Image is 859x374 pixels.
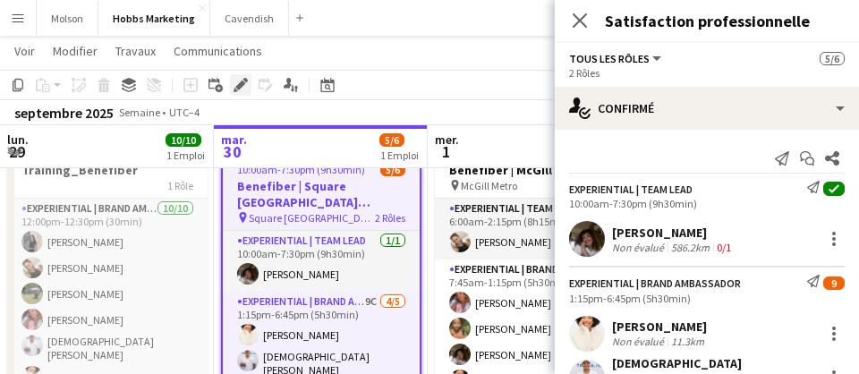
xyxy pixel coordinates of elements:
div: septembre 2025 [14,104,114,122]
span: Square [GEOGRAPHIC_DATA][PERSON_NAME] [249,211,375,225]
span: 9 [823,276,845,290]
span: 1 [432,141,459,162]
div: Experiential | Team Lead [569,183,693,196]
a: Voir [7,39,42,63]
button: Molson [37,1,98,36]
div: UTC−4 [169,106,200,119]
div: [PERSON_NAME] [612,319,708,335]
a: Modifier [46,39,105,63]
span: mar. [221,132,247,148]
div: 10:00am-7:30pm (9h30min) [569,197,845,210]
div: 1 Emploi [380,149,419,162]
span: Voir [14,43,35,59]
span: 29 [4,141,29,162]
span: 10/10 [166,133,201,147]
span: 2 Rôles [375,211,405,225]
button: Cavendish [210,1,289,36]
h3: Benefiber | Square [GEOGRAPHIC_DATA][PERSON_NAME] MTL [223,178,420,210]
app-card-role: Experiential | Team Lead1/110:00am-7:30pm (9h30min)[PERSON_NAME] [223,231,420,292]
div: Non évalué [612,241,668,254]
span: 30 [218,141,247,162]
app-card-role: Experiential | Team Lead1/16:00am-2:15pm (8h15min)[PERSON_NAME] [435,199,635,259]
div: Confirmé [555,87,859,130]
div: 586.2km [668,241,713,254]
h3: Benefiber | McGill Metro [435,162,635,178]
div: [PERSON_NAME] [612,225,735,241]
a: Communications [166,39,269,63]
div: 2 Rôles [569,66,845,80]
span: lun. [7,132,29,148]
div: 11.3km [668,335,708,348]
span: Semaine 40 [117,106,162,132]
div: Experiential | Brand Ambassador [569,276,741,290]
span: Travaux [115,43,156,59]
div: 1:15pm-6:45pm (5h30min) [569,292,845,305]
h3: Satisfaction professionnelle [555,9,859,32]
span: Communications [174,43,262,59]
app-skills-label: 0/1 [717,241,731,254]
button: Hobbs Marketing [98,1,210,36]
span: 1 Rôle [167,179,193,192]
span: 5/6 [380,163,405,176]
div: 1 Emploi [166,149,205,162]
div: Non évalué [612,335,668,348]
span: 5/6 [820,52,845,65]
h3: Training_Benefiber [7,162,208,178]
span: Tous les rôles [569,52,650,65]
span: McGill Metro [461,179,517,192]
span: 10:00am-7:30pm (9h30min) [237,163,365,176]
span: Modifier [53,43,98,59]
span: mer. [435,132,459,148]
button: Tous les rôles [569,52,664,65]
span: 5/6 [379,133,404,147]
a: Travaux [108,39,163,63]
